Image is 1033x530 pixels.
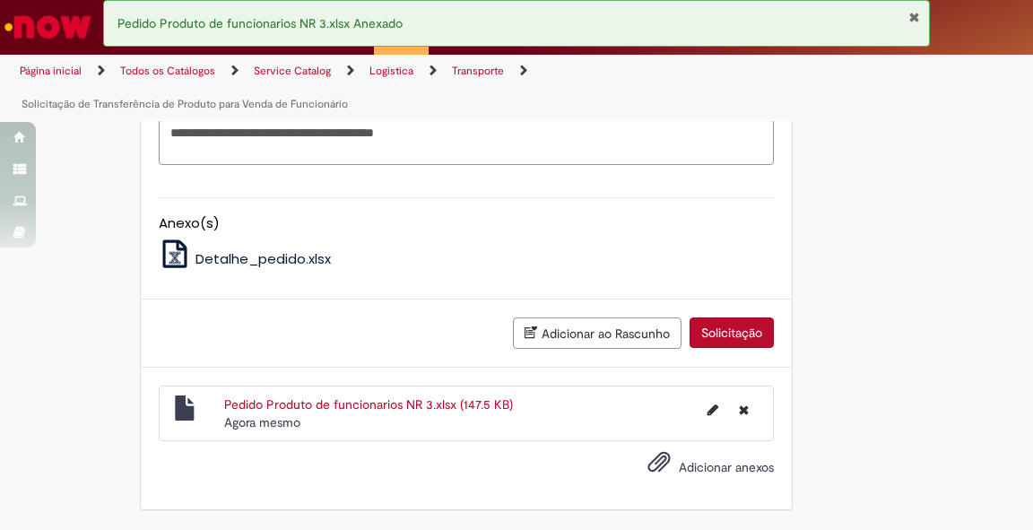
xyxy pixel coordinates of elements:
[690,317,774,348] button: Solicitação
[2,9,94,45] img: ServiceNow
[728,395,760,424] button: Excluir Pedido Produto de funcionarios NR 3.xlsx
[195,249,331,268] span: Detalhe_pedido.xlsx
[120,64,215,78] a: Todos os Catálogos
[369,64,413,78] a: Logistica
[159,249,332,268] a: Detalhe_pedido.xlsx
[224,396,513,413] a: Pedido Produto de funcionarios NR 3.xlsx (147.5 KB)
[13,55,589,121] ul: Trilhas de página
[159,216,775,231] h5: Anexo(s)
[513,317,681,349] button: Adicionar ao Rascunho
[452,64,504,78] a: Transporte
[679,459,774,475] span: Adicionar anexos
[908,10,920,24] button: Fechar Notificação
[22,97,348,111] a: Solicitação de Transferência de Produto para Venda de Funcionário
[254,64,331,78] a: Service Catalog
[20,64,82,78] a: Página inicial
[117,15,403,31] span: Pedido Produto de funcionarios NR 3.xlsx Anexado
[159,117,775,166] textarea: Descrição
[224,414,300,430] time: 29/08/2025 13:47:09
[697,395,729,424] button: Editar nome de arquivo Pedido Produto de funcionarios NR 3.xlsx
[643,446,675,487] button: Adicionar anexos
[224,414,300,430] span: Agora mesmo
